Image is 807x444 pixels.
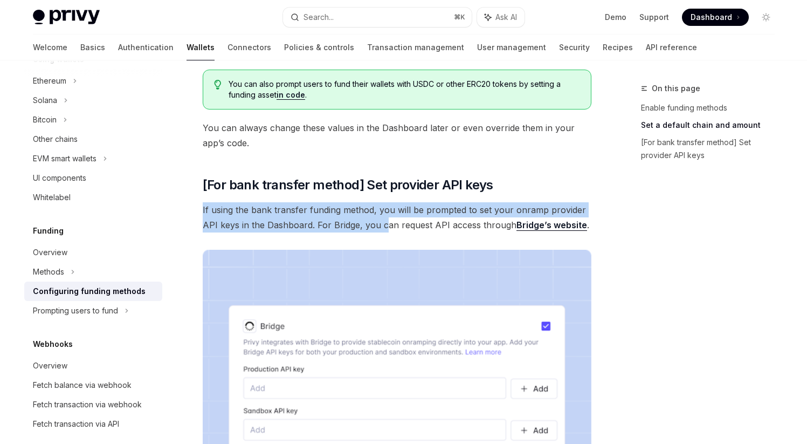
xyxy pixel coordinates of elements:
button: Ask AI [477,8,525,27]
h5: Funding [33,224,64,237]
span: ⌘ K [454,13,465,22]
a: Whitelabel [24,188,162,207]
svg: Tip [214,80,222,90]
a: Support [639,12,669,23]
span: You can always change these values in the Dashboard later or even override them in your app’s code. [203,120,591,151]
span: [For bank transfer method] Set provider API keys [203,176,493,194]
a: in code [277,90,305,100]
a: Fetch transaction via webhook [24,395,162,414]
div: Fetch transaction via API [33,418,119,431]
a: [For bank transfer method] Set provider API keys [641,134,783,164]
a: Wallets [187,35,215,60]
span: You can also prompt users to fund their wallets with USDC or other ERC20 tokens by setting a fund... [229,79,580,100]
span: Dashboard [691,12,732,23]
a: API reference [646,35,697,60]
a: UI components [24,168,162,188]
div: Overview [33,246,67,259]
span: If using the bank transfer funding method, you will be prompted to set your onramp provider API k... [203,202,591,233]
div: Overview [33,359,67,372]
a: Policies & controls [284,35,354,60]
a: Set a default chain and amount [641,117,783,134]
a: Fetch transaction via API [24,414,162,434]
div: UI components [33,172,86,185]
a: Security [559,35,590,60]
a: Recipes [603,35,633,60]
div: Whitelabel [33,191,71,204]
div: Methods [33,265,64,278]
span: On this page [652,82,700,95]
a: Basics [80,35,105,60]
div: EVM smart wallets [33,152,96,165]
div: Search... [304,11,334,24]
a: Enable funding methods [641,99,783,117]
a: Transaction management [367,35,464,60]
a: Welcome [33,35,67,60]
a: Dashboard [682,9,749,26]
button: Search...⌘K [283,8,472,27]
a: Overview [24,356,162,375]
div: Solana [33,94,57,107]
a: User management [477,35,546,60]
div: Fetch transaction via webhook [33,398,142,411]
div: Fetch balance via webhook [33,379,132,392]
img: light logo [33,10,100,25]
a: Connectors [227,35,271,60]
span: Ask AI [495,12,517,23]
div: Bitcoin [33,113,57,126]
a: Configuring funding methods [24,282,162,301]
a: Other chains [24,129,162,149]
div: Prompting users to fund [33,304,118,317]
h5: Webhooks [33,338,73,351]
div: Configuring funding methods [33,285,146,298]
a: Bridge’s website [516,220,587,231]
a: Authentication [118,35,174,60]
div: Ethereum [33,74,66,87]
div: Other chains [33,133,78,146]
button: Toggle dark mode [757,9,775,26]
a: Demo [605,12,626,23]
a: Fetch balance via webhook [24,375,162,395]
a: Overview [24,243,162,262]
